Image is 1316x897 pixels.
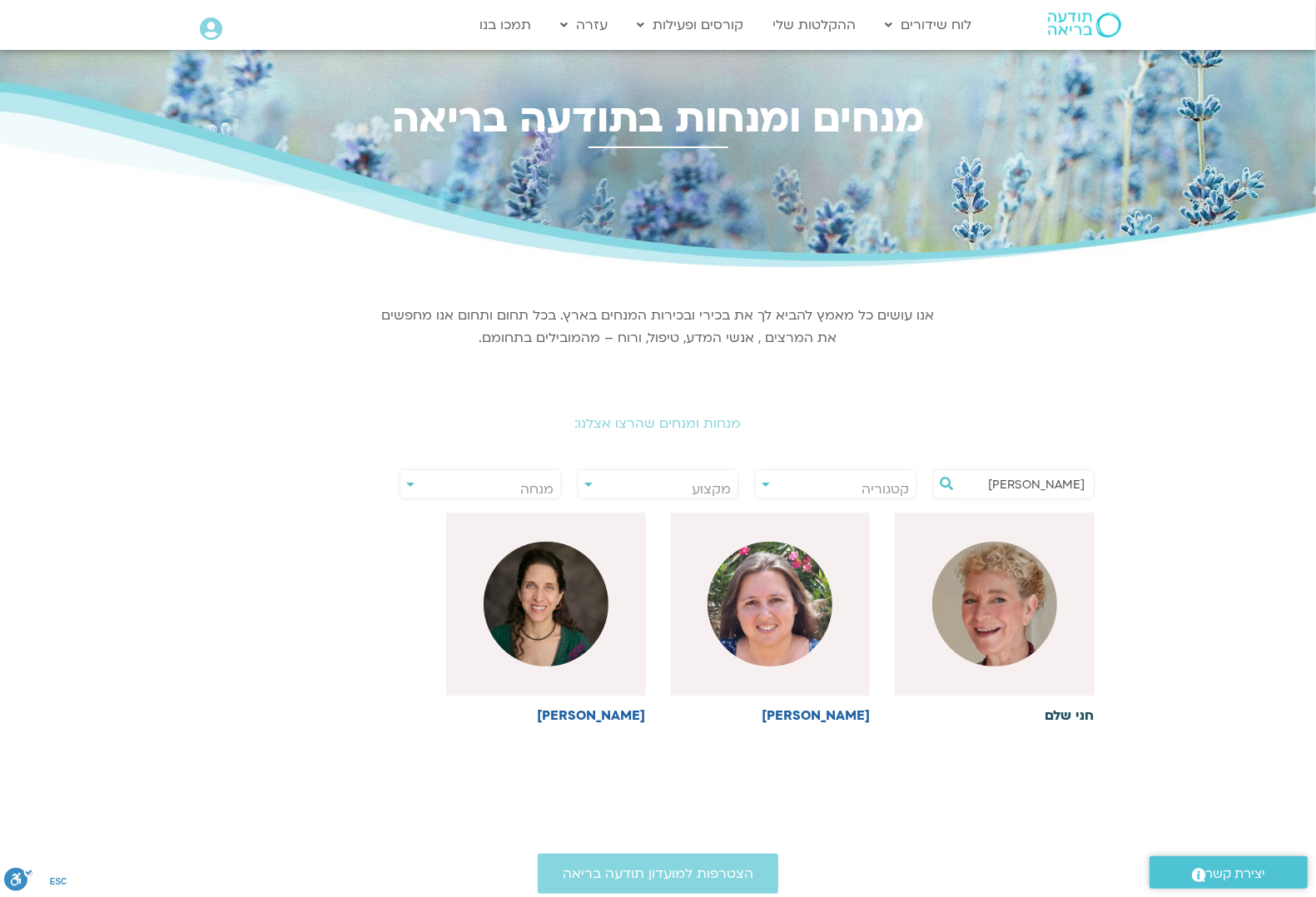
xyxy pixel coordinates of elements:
[895,513,1095,723] a: חני שלם
[484,542,608,667] img: %D7%97%D7%A0%D7%99-%D7%90%D7%99%D7%96%D7%A0%D7%A9%D7%98%D7%98.jpeg
[446,708,646,723] h6: [PERSON_NAME]
[708,542,832,667] img: %D7%97%D7%A0%D7%99-%D7%98%D7%95%D7%A4%D7%A8.jpeg
[380,305,937,349] p: אנו עושים כל מאמץ להביא לך את בכירי ובכירות המנחים בארץ. בכל תחום ותחום אנו מחפשים את המרצים , אנ...
[877,9,981,41] a: לוח שידורים
[446,513,646,723] a: [PERSON_NAME]
[671,513,871,723] a: [PERSON_NAME]
[862,480,909,498] span: קטגוריה
[1150,856,1308,889] a: יצירת קשר
[1048,12,1121,37] img: תודעה בריאה
[520,480,554,498] span: מנחה
[671,708,871,723] h6: [PERSON_NAME]
[629,9,752,41] a: קורסים ופעילות
[959,470,1085,498] input: חיפוש
[895,708,1095,723] h6: חני שלם
[192,96,1125,141] h2: מנחים ומנחות בתודעה בריאה
[192,416,1125,431] h2: מנחות ומנחים שהרצו אצלנו:
[472,9,540,41] a: תמכו בנו
[553,9,617,41] a: עזרה
[1206,863,1266,885] span: יצירת קשר
[692,480,731,498] span: מקצוע
[765,9,865,41] a: ההקלטות שלי
[538,854,778,894] a: הצטרפות למועדון תודעה בריאה
[563,866,753,881] span: הצטרפות למועדון תודעה בריאה
[932,542,1057,667] img: %D7%97%D7%A0%D7%99-%D7%A9%D7%9C%D7%9D.png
